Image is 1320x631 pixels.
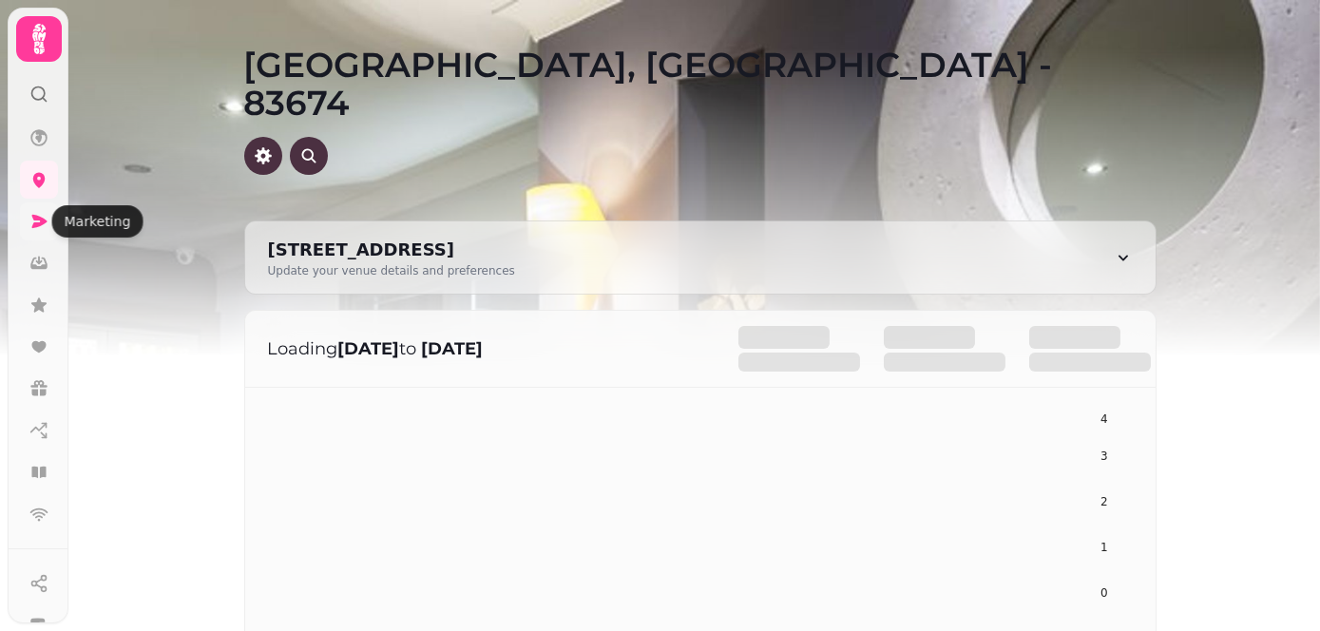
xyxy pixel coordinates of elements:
[268,263,515,278] div: Update your venue details and preferences
[268,335,700,362] p: Loading to
[338,338,400,359] strong: [DATE]
[268,237,515,263] div: [STREET_ADDRESS]
[1100,449,1108,463] tspan: 3
[1100,586,1108,600] tspan: 0
[1100,412,1108,426] tspan: 4
[422,338,484,359] strong: [DATE]
[1100,541,1108,554] tspan: 1
[1100,495,1108,508] tspan: 2
[52,205,143,238] div: Marketing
